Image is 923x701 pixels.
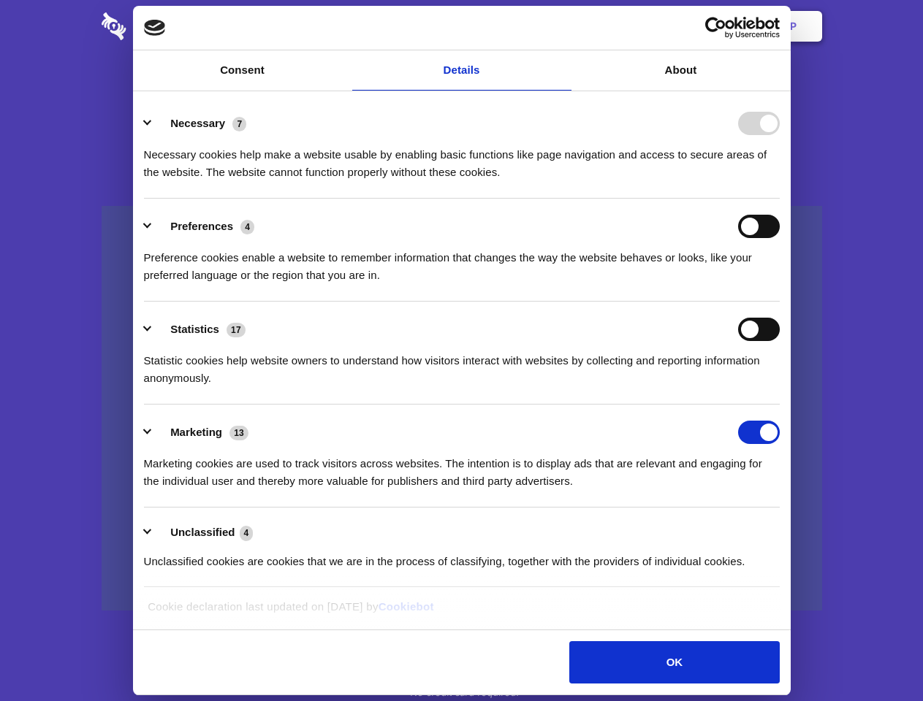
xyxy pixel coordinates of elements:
iframe: Drift Widget Chat Controller [850,628,905,683]
label: Necessary [170,117,225,129]
span: 17 [227,323,246,337]
span: 13 [229,426,248,440]
a: Details [352,50,571,91]
button: Statistics (17) [144,318,255,341]
img: logo [144,20,166,36]
button: OK [569,641,779,683]
label: Statistics [170,323,219,335]
div: Marketing cookies are used to track visitors across websites. The intention is to display ads tha... [144,444,780,490]
a: Login [663,4,726,49]
label: Marketing [170,426,222,438]
a: Pricing [429,4,493,49]
div: Necessary cookies help make a website usable by enabling basic functions like page navigation and... [144,135,780,181]
h4: Auto-redaction of sensitive data, encrypted data sharing and self-destructing private chats. Shar... [102,133,822,181]
div: Statistic cookies help website owners to understand how visitors interact with websites by collec... [144,341,780,387]
a: Usercentrics Cookiebot - opens in a new window [652,17,780,39]
button: Preferences (4) [144,215,264,238]
div: Cookie declaration last updated on [DATE] by [137,598,786,627]
span: 4 [240,526,254,540]
span: 4 [240,220,254,234]
span: 7 [232,117,246,131]
a: Wistia video thumbnail [102,206,822,611]
button: Marketing (13) [144,421,258,444]
h1: Eliminate Slack Data Loss. [102,66,822,118]
img: logo-wordmark-white-trans-d4663122ce5f474addd5e946df7df03e33cb6a1c49d2221995e7729f52c070b2.svg [102,12,227,40]
button: Necessary (7) [144,112,256,135]
div: Preference cookies enable a website to remember information that changes the way the website beha... [144,238,780,284]
label: Preferences [170,220,233,232]
a: Cookiebot [379,600,434,613]
a: Contact [593,4,660,49]
a: Consent [133,50,352,91]
a: About [571,50,791,91]
div: Unclassified cookies are cookies that we are in the process of classifying, together with the pro... [144,542,780,570]
button: Unclassified (4) [144,524,262,542]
